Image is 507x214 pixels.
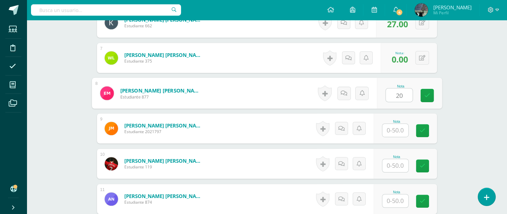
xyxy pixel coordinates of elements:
span: Estudiante 877 [120,94,202,100]
a: [PERSON_NAME] [PERSON_NAME] [124,193,204,199]
span: Estudiante 874 [124,199,204,205]
a: [PERSON_NAME] [PERSON_NAME] [124,122,204,129]
span: Mi Perfil [433,10,471,16]
img: a57d5cf4d2cf7e8fced45c4f2ed9c3f6.png [415,3,428,17]
div: Nota [382,120,411,123]
div: Nota: [392,51,408,55]
a: [PERSON_NAME] [PERSON_NAME] [124,157,204,164]
input: 0-50.0 [382,159,408,172]
span: 4 [396,9,403,16]
img: 77d88a8be13118432954a9169f8bf202.png [105,122,118,135]
img: b22fe7b09612897a5ca814c91c9e591c.png [105,51,118,65]
input: 0-50.0 [382,194,408,207]
a: [PERSON_NAME] [PERSON_NAME] [124,52,204,58]
span: Estudiante 375 [124,58,204,64]
div: Nota [382,155,411,159]
span: [PERSON_NAME] [433,4,471,11]
input: Busca un usuario... [31,4,181,16]
span: 0.00 [392,54,408,65]
img: 111e2bcd69ad2972619d34f38d66c7ad.png [100,86,114,100]
span: Estudiante 119 [124,164,204,170]
span: 27.00 [387,18,408,30]
div: Nota [385,84,416,88]
img: c7dcff3e43adc6bdf83b8a857aa8bb27.png [105,16,118,29]
input: 0-50.0 [382,124,408,137]
div: Nota [382,190,411,194]
img: b892afe4a0e7fb358142c0e1ede79069.png [105,157,118,170]
a: [PERSON_NAME] [PERSON_NAME] [120,87,202,94]
img: c3c10b89d938ac17d6477f9660cd8f5e.png [105,192,118,206]
input: 0-50.0 [386,89,412,102]
span: Estudiante 662 [124,23,204,29]
span: Estudiante 2021797 [124,129,204,134]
